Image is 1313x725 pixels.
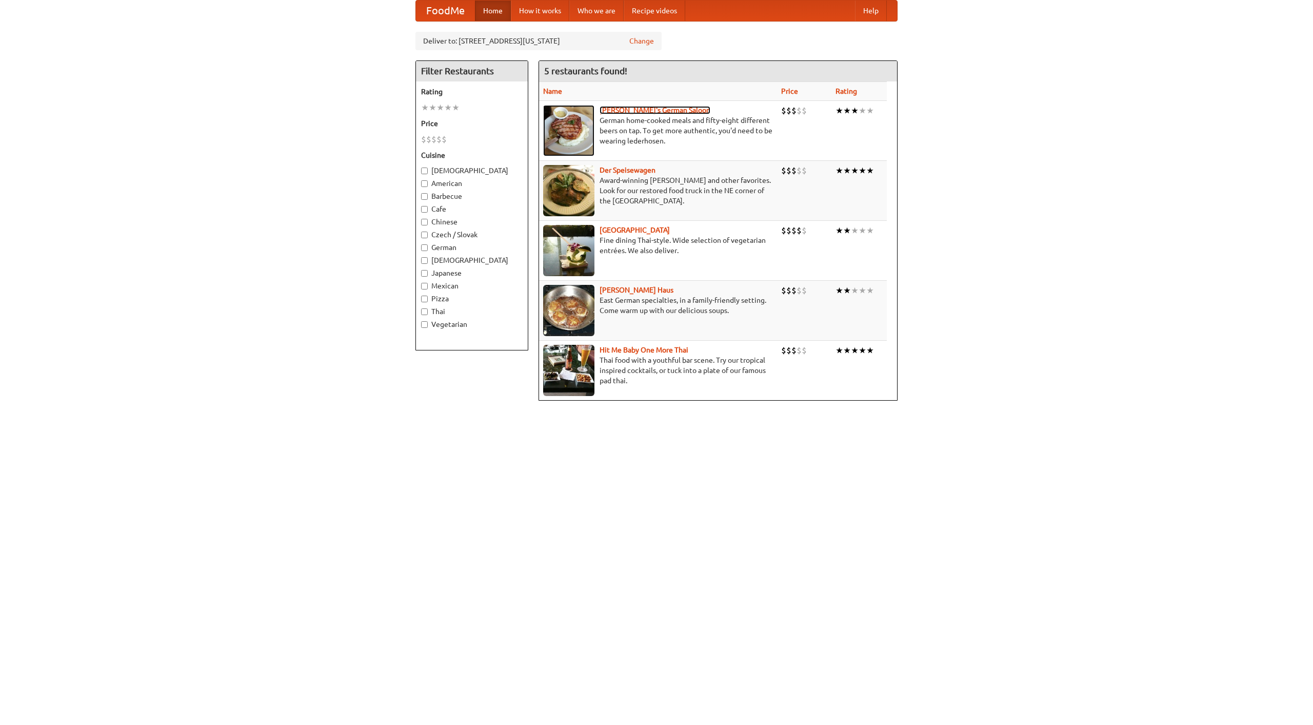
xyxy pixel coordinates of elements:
a: Who we are [569,1,624,21]
input: Barbecue [421,193,428,200]
p: German home-cooked meals and fifty-eight different beers on tap. To get more authentic, you'd nee... [543,115,773,146]
a: How it works [511,1,569,21]
img: kohlhaus.jpg [543,285,594,336]
input: Czech / Slovak [421,232,428,238]
label: Cafe [421,204,523,214]
input: Cafe [421,206,428,213]
a: [PERSON_NAME] Haus [600,286,673,294]
li: ★ [866,345,874,356]
li: $ [786,225,791,236]
input: [DEMOGRAPHIC_DATA] [421,168,428,174]
h5: Price [421,118,523,129]
li: ★ [429,102,436,113]
li: $ [781,345,786,356]
li: ★ [444,102,452,113]
a: Rating [835,87,857,95]
li: $ [786,345,791,356]
label: Czech / Slovak [421,230,523,240]
label: Japanese [421,268,523,278]
input: [DEMOGRAPHIC_DATA] [421,257,428,264]
li: $ [781,165,786,176]
input: German [421,244,428,251]
label: Chinese [421,217,523,227]
label: Thai [421,306,523,317]
li: ★ [859,345,866,356]
li: $ [791,105,797,116]
li: ★ [835,285,843,296]
img: speisewagen.jpg [543,165,594,216]
li: ★ [835,105,843,116]
li: ★ [851,345,859,356]
li: ★ [421,102,429,113]
h5: Rating [421,87,523,97]
li: ★ [835,165,843,176]
li: ★ [866,165,874,176]
li: $ [791,165,797,176]
input: Japanese [421,270,428,277]
li: $ [802,345,807,356]
a: Price [781,87,798,95]
li: $ [786,165,791,176]
li: $ [436,134,442,145]
li: ★ [859,105,866,116]
li: $ [802,225,807,236]
a: FoodMe [416,1,475,21]
h5: Cuisine [421,150,523,160]
li: ★ [866,225,874,236]
p: Award-winning [PERSON_NAME] and other favorites. Look for our restored food truck in the NE corne... [543,175,773,206]
li: $ [786,285,791,296]
li: $ [781,285,786,296]
a: Home [475,1,511,21]
label: Pizza [421,294,523,304]
li: $ [791,285,797,296]
input: Thai [421,308,428,315]
li: ★ [835,225,843,236]
li: ★ [843,285,851,296]
li: $ [786,105,791,116]
div: Deliver to: [STREET_ADDRESS][US_STATE] [415,32,662,50]
li: ★ [843,225,851,236]
li: ★ [843,165,851,176]
input: Pizza [421,296,428,302]
li: $ [802,285,807,296]
li: ★ [851,165,859,176]
label: Barbecue [421,191,523,201]
li: $ [791,345,797,356]
li: ★ [859,165,866,176]
label: [DEMOGRAPHIC_DATA] [421,255,523,265]
label: Vegetarian [421,319,523,329]
input: American [421,180,428,187]
li: $ [791,225,797,236]
a: [GEOGRAPHIC_DATA] [600,226,670,234]
p: East German specialties, in a family-friendly setting. Come warm up with our delicious soups. [543,295,773,316]
input: Mexican [421,283,428,289]
a: Help [855,1,887,21]
li: $ [781,225,786,236]
li: ★ [843,105,851,116]
input: Vegetarian [421,321,428,328]
a: Name [543,87,562,95]
li: ★ [452,102,460,113]
h4: Filter Restaurants [416,61,528,81]
a: [PERSON_NAME]'s German Saloon [600,106,710,114]
img: esthers.jpg [543,105,594,156]
li: ★ [859,225,866,236]
li: $ [802,165,807,176]
li: $ [802,105,807,116]
img: satay.jpg [543,225,594,276]
li: $ [442,134,447,145]
label: Mexican [421,281,523,291]
li: ★ [835,345,843,356]
li: ★ [436,102,444,113]
li: ★ [851,285,859,296]
li: $ [797,165,802,176]
a: Der Speisewagen [600,166,655,174]
li: ★ [851,225,859,236]
li: ★ [866,105,874,116]
a: Hit Me Baby One More Thai [600,346,688,354]
li: $ [431,134,436,145]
